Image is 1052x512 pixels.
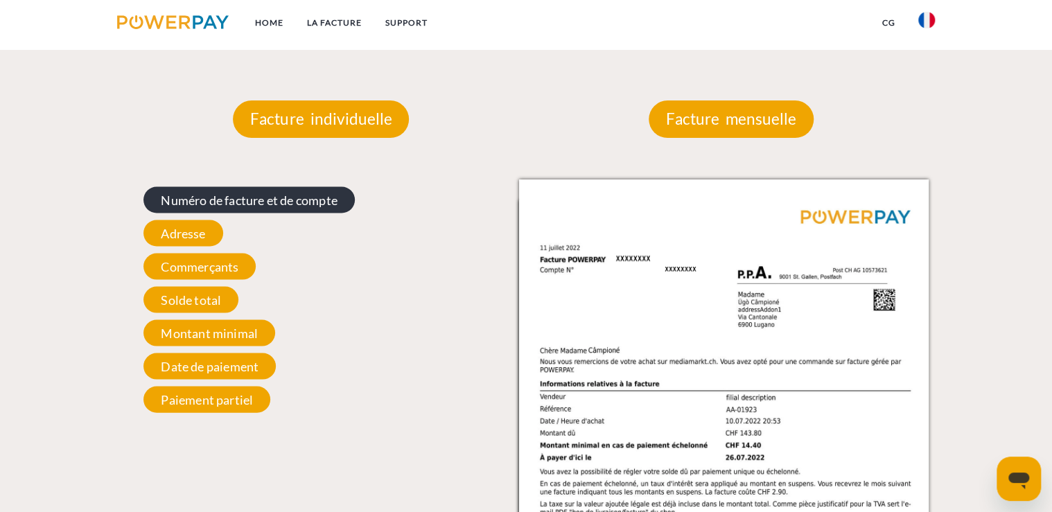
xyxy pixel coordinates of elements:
p: Facture mensuelle [649,100,814,138]
span: Montant minimal [143,319,275,346]
a: LA FACTURE [295,10,374,35]
a: CG [870,10,906,35]
img: logo-powerpay.svg [117,15,229,29]
span: Solde total [143,286,238,312]
a: Home [243,10,295,35]
span: Numéro de facture et de compte [143,186,354,213]
p: Facture individuelle [233,100,409,138]
span: Date de paiement [143,353,276,379]
span: Paiement partiel [143,386,270,412]
a: Support [374,10,439,35]
span: Commerçants [143,253,256,279]
iframe: Bouton de lancement de la fenêtre de messagerie [997,457,1041,501]
span: Adresse [143,220,222,246]
img: fr [918,12,935,28]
